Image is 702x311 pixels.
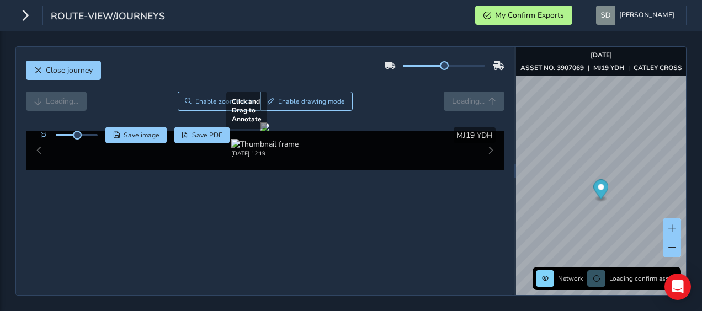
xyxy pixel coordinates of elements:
button: My Confirm Exports [475,6,572,25]
span: Network [558,274,583,283]
strong: ASSET NO. 3907069 [520,63,584,72]
span: Save PDF [192,131,222,140]
div: Open Intercom Messenger [664,274,691,300]
span: Enable drawing mode [278,97,345,106]
span: [PERSON_NAME] [619,6,674,25]
button: Zoom [178,92,261,111]
strong: MJ19 YDH [593,63,624,72]
span: Close journey [46,65,93,76]
span: MJ19 YDH [456,130,493,141]
button: Save [105,127,167,143]
span: Save image [124,131,159,140]
span: My Confirm Exports [495,10,564,20]
span: route-view/journeys [51,9,165,25]
div: Map marker [594,180,609,202]
strong: CATLEY CROSS [634,63,682,72]
button: PDF [174,127,230,143]
img: Thumbnail frame [231,139,299,149]
strong: [DATE] [591,51,612,60]
span: Enable zoom mode [195,97,254,106]
button: Draw [260,92,353,111]
span: Loading confirm assets [609,274,678,283]
button: Close journey [26,61,101,80]
button: [PERSON_NAME] [596,6,678,25]
div: [DATE] 12:19 [231,149,299,158]
div: | | [520,63,682,72]
img: diamond-layout [596,6,615,25]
